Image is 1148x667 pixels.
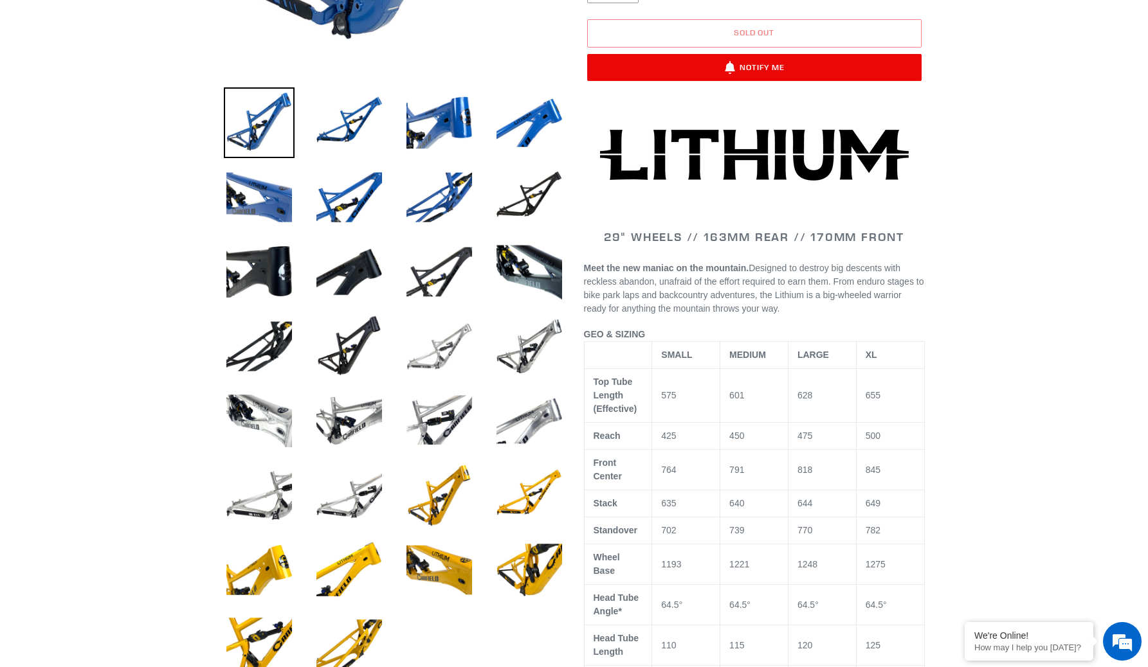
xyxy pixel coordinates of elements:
[729,350,766,360] span: MEDIUM
[734,28,775,37] span: Sold out
[587,54,922,81] button: Notify Me
[788,450,856,490] td: 818
[584,263,924,314] span: Designed to destroy big descents with reckless abandon, unafraid of the effort required to earn t...
[314,311,385,382] img: Load image into Gallery viewer, LITHIUM - Frameset
[720,450,788,490] td: 791
[494,162,565,233] img: Load image into Gallery viewer, LITHIUM - Frameset
[224,535,295,605] img: Load image into Gallery viewer, LITHIUM - Frameset
[652,544,720,585] td: 1193
[856,585,924,625] td: 64.5
[720,369,788,423] td: 601
[720,585,788,625] td: 64.5
[224,162,295,233] img: Load image into Gallery viewer, LITHIUM - Frameset
[594,525,637,535] span: Standover
[14,71,33,90] div: Navigation go back
[594,458,622,481] span: Front Center
[604,229,904,244] span: 29" WHEELS // 163mm REAR // 170mm FRONT
[856,625,924,666] td: 125
[866,350,877,360] span: XL
[404,535,475,605] img: Load image into Gallery viewer, LITHIUM - Frameset
[729,525,744,535] span: 739
[314,460,385,531] img: Load image into Gallery viewer, LITHIUM - Frameset
[974,643,1084,652] p: How may I help you today?
[652,625,720,666] td: 110
[679,600,683,610] span: °
[856,517,924,544] td: 782
[584,276,924,314] span: From enduro stages to bike park laps and backcountry adventures, the Lithium is a big-wheeled war...
[856,423,924,450] td: 500
[777,303,779,314] span: .
[600,129,909,181] img: Lithium-Logo_480x480.png
[6,351,245,396] textarea: Type your message and hit 'Enter'
[404,162,475,233] img: Load image into Gallery viewer, LITHIUM - Frameset
[224,311,295,382] img: Load image into Gallery viewer, LITHIUM - Frameset
[224,87,295,158] img: Load image into Gallery viewer, LITHIUM - Frameset
[594,377,637,414] span: Top Tube Length (Effective)
[883,600,887,610] span: °
[404,87,475,158] img: Load image into Gallery viewer, LITHIUM - Frameset
[652,450,720,490] td: 764
[788,585,856,625] td: 64.5
[594,633,639,657] span: Head Tube Length
[974,630,1084,641] div: We're Online!
[720,423,788,450] td: 450
[788,544,856,585] td: 1248
[720,544,788,585] td: 1221
[856,450,924,490] td: 845
[224,386,295,456] img: Load image into Gallery viewer, LITHIUM - Frameset
[587,19,922,48] button: Sold out
[720,490,788,517] td: 640
[314,236,385,307] img: Load image into Gallery viewer, LITHIUM - Frameset
[652,369,720,423] td: 575
[788,517,856,544] td: 770
[404,386,475,456] img: Load image into Gallery viewer, LITHIUM - Frameset
[404,460,475,531] img: Load image into Gallery viewer, LITHIUM - Frameset
[584,329,646,339] span: GEO & SIZING
[788,369,856,423] td: 628
[211,6,242,37] div: Minimize live chat window
[747,600,751,610] span: °
[75,162,178,292] span: We're online!
[314,535,385,605] img: Load image into Gallery viewer, LITHIUM - Frameset
[652,423,720,450] td: 425
[314,87,385,158] img: Load image into Gallery viewer, LITHIUM - Frameset
[594,552,620,576] span: Wheel Base
[788,423,856,450] td: 475
[314,162,385,233] img: Load image into Gallery viewer, LITHIUM - Frameset
[652,585,720,625] td: 64.5
[494,87,565,158] img: Load image into Gallery viewer, LITHIUM - Frameset
[652,490,720,517] td: 635
[224,236,295,307] img: Load image into Gallery viewer, LITHIUM - Frameset
[594,498,617,508] span: Stack
[661,350,692,360] span: SMALL
[594,592,639,616] span: Head Tube Angle*
[86,72,235,89] div: Chat with us now
[41,64,73,96] img: d_696896380_company_1647369064580_696896380
[856,544,924,585] td: 1275
[856,369,924,423] td: 655
[788,625,856,666] td: 120
[594,431,621,441] span: Reach
[720,625,788,666] td: 115
[815,600,819,610] span: °
[224,460,295,531] img: Load image into Gallery viewer, LITHIUM - Frameset
[584,263,749,273] b: Meet the new maniac on the mountain.
[494,236,565,307] img: Load image into Gallery viewer, LITHIUM - Frameset
[856,490,924,517] td: 649
[404,236,475,307] img: Load image into Gallery viewer, LITHIUM - Frameset
[494,386,565,456] img: Load image into Gallery viewer, LITHIUM - Frameset
[494,460,565,531] img: Load image into Gallery viewer, LITHIUM - Frameset
[494,311,565,382] img: Load image into Gallery viewer, LITHIUM - Frameset
[788,490,856,517] td: 644
[652,517,720,544] td: 702
[314,386,385,456] img: Load image into Gallery viewer, LITHIUM - Frameset
[404,311,475,382] img: Load image into Gallery viewer, LITHIUM - Frameset
[494,535,565,605] img: Load image into Gallery viewer, LITHIUM - Frameset
[797,350,829,360] span: LARGE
